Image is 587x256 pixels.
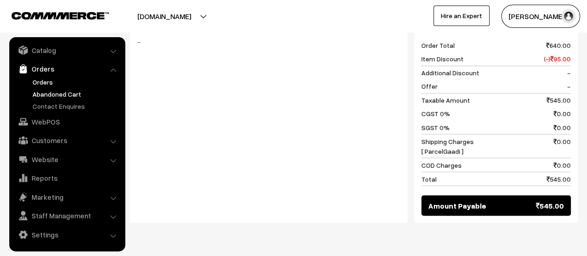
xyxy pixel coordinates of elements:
[544,54,571,64] span: (-) 95.00
[421,40,455,50] span: Order Total
[421,54,464,64] span: Item Discount
[12,60,122,77] a: Orders
[30,77,122,87] a: Orders
[12,151,122,168] a: Website
[12,207,122,224] a: Staff Management
[554,136,571,156] span: 0.00
[12,226,122,243] a: Settings
[30,101,122,111] a: Contact Enquires
[421,95,470,105] span: Taxable Amount
[12,12,109,19] img: COMMMERCE
[536,200,564,211] span: 545.00
[421,122,450,132] span: SGST 0%
[554,122,571,132] span: 0.00
[433,6,490,26] a: Hire an Expert
[12,189,122,205] a: Marketing
[546,40,571,50] span: 640.00
[137,36,400,47] blockquote: -
[561,9,575,23] img: user
[554,160,571,170] span: 0.00
[12,132,122,149] a: Customers
[421,136,474,156] span: Shipping Charges [ ParcelGaadi ]
[501,5,580,28] button: [PERSON_NAME]
[12,9,93,20] a: COMMMERCE
[421,109,450,118] span: CGST 0%
[12,170,122,186] a: Reports
[421,160,462,170] span: COD Charges
[567,68,571,78] span: -
[421,68,479,78] span: Additional Discount
[547,95,571,105] span: 545.00
[428,200,486,211] span: Amount Payable
[12,42,122,59] a: Catalog
[567,81,571,91] span: -
[12,113,122,130] a: WebPOS
[421,81,438,91] span: Offer
[30,89,122,99] a: Abandoned Cart
[547,174,571,184] span: 545.00
[554,109,571,118] span: 0.00
[421,174,437,184] span: Total
[105,5,224,28] button: [DOMAIN_NAME]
